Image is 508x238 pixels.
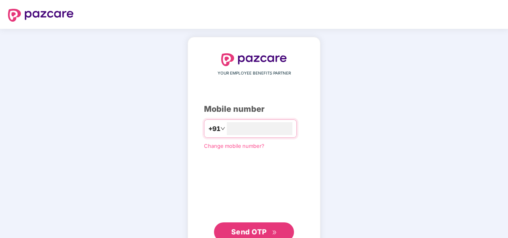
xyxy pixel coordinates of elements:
span: double-right [272,230,277,235]
a: Change mobile number? [204,143,264,149]
span: down [220,126,225,131]
span: YOUR EMPLOYEE BENEFITS PARTNER [218,70,291,77]
img: logo [8,9,74,22]
span: Send OTP [231,228,267,236]
span: +91 [208,124,220,134]
img: logo [221,53,287,66]
div: Mobile number [204,103,304,115]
